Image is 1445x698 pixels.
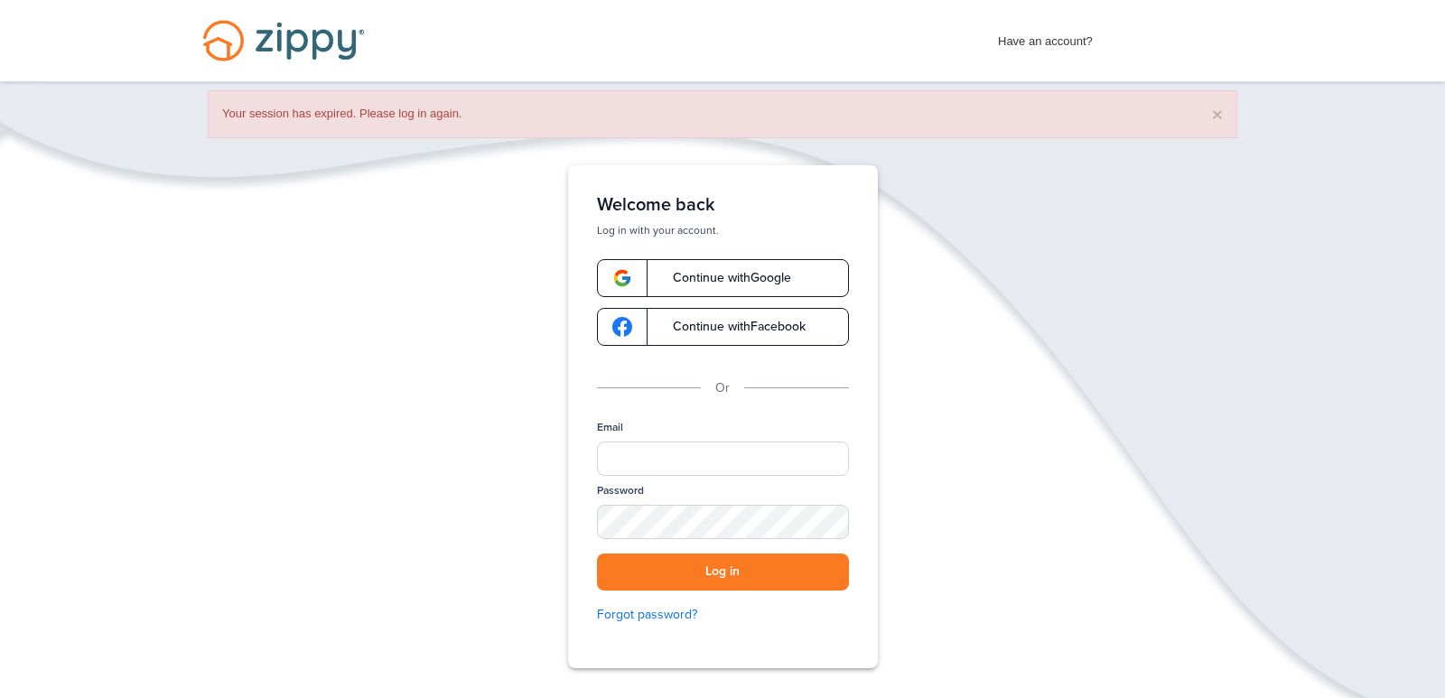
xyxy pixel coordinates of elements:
a: google-logoContinue withGoogle [597,259,849,297]
h1: Welcome back [597,194,849,216]
label: Email [597,420,623,435]
a: google-logoContinue withFacebook [597,308,849,346]
div: Your session has expired. Please log in again. [208,90,1237,138]
button: × [1212,105,1223,124]
p: Log in with your account. [597,223,849,237]
label: Password [597,483,644,498]
a: Forgot password? [597,605,849,625]
img: google-logo [612,268,632,288]
span: Continue with Google [655,272,791,284]
span: Continue with Facebook [655,321,806,333]
img: google-logo [612,317,632,337]
input: Email [597,442,849,476]
button: Log in [597,554,849,591]
p: Or [715,378,730,398]
input: Password [597,505,849,539]
span: Have an account? [998,23,1093,51]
